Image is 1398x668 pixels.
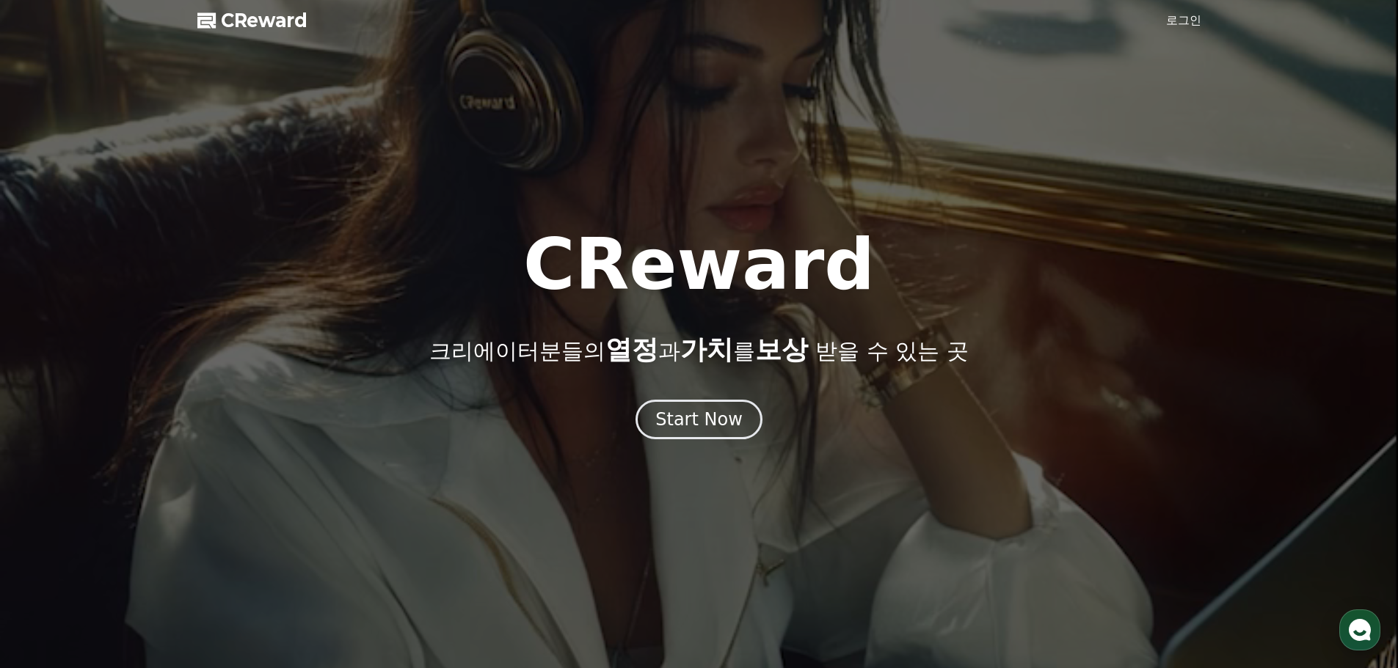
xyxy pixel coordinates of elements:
[636,400,762,439] button: Start Now
[1166,12,1201,29] a: 로그인
[636,414,762,428] a: Start Now
[680,334,733,364] span: 가치
[605,334,658,364] span: 열정
[197,9,307,32] a: CReward
[655,408,743,431] div: Start Now
[429,335,968,364] p: 크리에이터분들의 과 를 받을 수 있는 곳
[755,334,808,364] span: 보상
[221,9,307,32] span: CReward
[523,230,875,300] h1: CReward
